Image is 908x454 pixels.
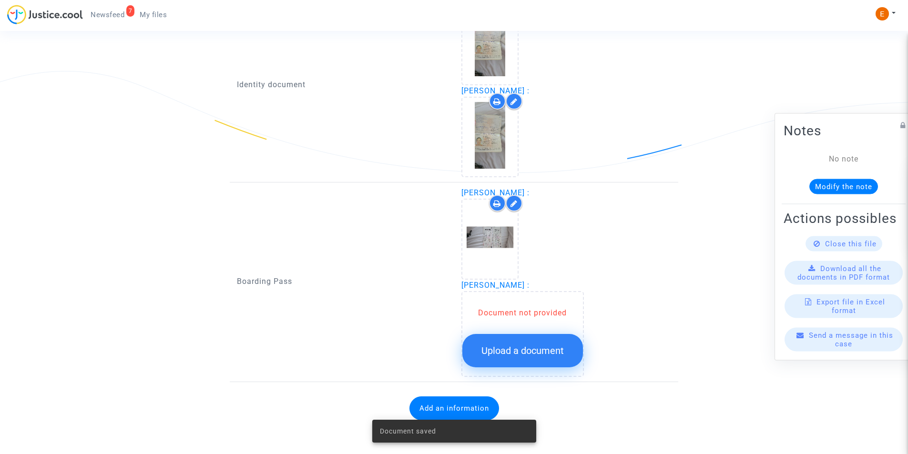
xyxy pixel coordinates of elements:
[462,334,583,367] button: Upload a document
[461,86,530,95] span: [PERSON_NAME] :
[784,122,904,139] h2: Notes
[797,264,890,281] span: Download all the documents in PDF format
[237,79,447,91] p: Identity document
[7,5,83,24] img: jc-logo.svg
[809,179,878,194] button: Modify the note
[481,345,564,356] span: Upload a document
[876,7,889,20] img: ACg8ocIeiFvHKe4dA5oeRFd_CiCnuxWUEc1A2wYhRJE3TTWt=s96-c
[825,239,877,248] span: Close this file
[237,275,447,287] p: Boarding Pass
[798,153,889,164] div: No note
[461,188,530,197] span: [PERSON_NAME] :
[816,297,885,314] span: Export file in Excel format
[462,307,583,319] div: Document not provided
[132,8,174,22] a: My files
[784,210,904,226] h2: Actions possibles
[409,396,499,420] button: Add an information
[83,8,132,22] a: 7Newsfeed
[461,281,530,290] span: [PERSON_NAME] :
[91,10,124,19] span: Newsfeed
[380,426,436,436] span: Document saved
[126,5,135,17] div: 7
[809,331,893,348] span: Send a message in this case
[140,10,167,19] span: My files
